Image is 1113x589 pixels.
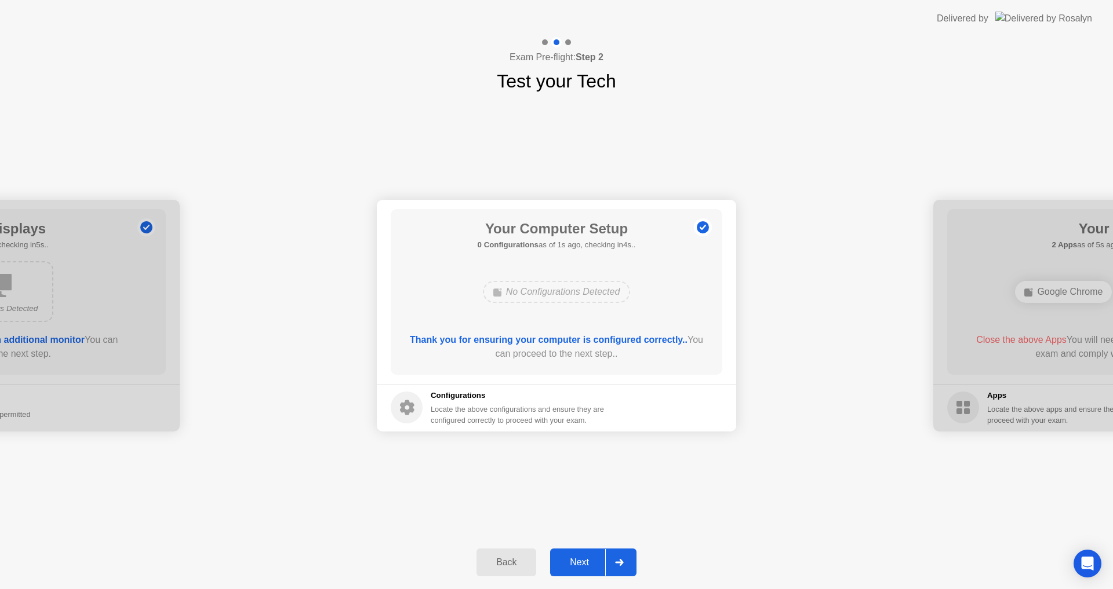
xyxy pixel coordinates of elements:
div: No Configurations Detected [483,281,631,303]
div: Next [554,557,605,568]
b: 0 Configurations [478,240,539,249]
div: Open Intercom Messenger [1074,550,1101,577]
button: Back [477,548,536,576]
h1: Your Computer Setup [478,218,636,239]
div: Delivered by [937,12,988,25]
b: Thank you for ensuring your computer is configured correctly.. [410,335,688,345]
div: You can proceed to the next step.. [408,333,706,361]
b: Step 2 [576,52,603,62]
div: Back [480,557,533,568]
button: Next [550,548,636,576]
h4: Exam Pre-flight: [510,50,603,64]
h5: Configurations [431,390,606,401]
h5: as of 1s ago, checking in4s.. [478,239,636,251]
h1: Test your Tech [497,67,616,95]
div: Locate the above configurations and ensure they are configured correctly to proceed with your exam. [431,404,606,426]
img: Delivered by Rosalyn [995,12,1092,25]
